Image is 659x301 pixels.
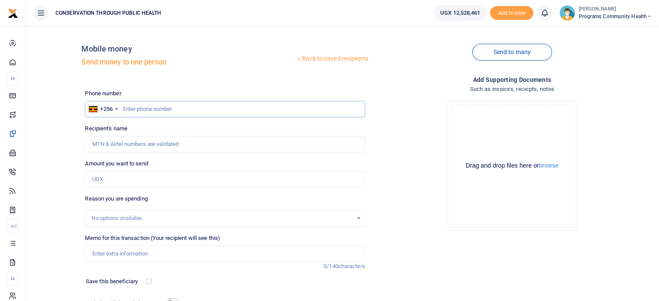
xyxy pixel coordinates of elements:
[52,9,165,17] span: CONSERVATION THROUGH PUBLIC HEALTH
[372,75,652,84] h4: Add supporting Documents
[86,277,138,286] label: Save this beneficiary
[85,136,365,152] input: MTN & Airtel numbers are validated
[100,105,112,113] div: +256
[472,44,552,61] a: Send to many
[7,71,19,86] li: M
[559,5,575,21] img: profile-user
[434,5,487,21] a: UGX 12,528,461
[295,51,369,67] a: Back to saved recipients
[91,214,352,223] div: No options available.
[81,44,295,54] h4: Mobile money
[81,58,295,67] h5: Send money to one person
[539,162,558,168] button: browse
[393,291,402,301] button: Close
[490,6,533,20] li: Toup your wallet
[85,101,365,117] input: Enter phone number
[447,101,577,231] div: File Uploader
[7,219,19,233] li: Ac
[8,10,18,16] a: logo-small logo-large logo-large
[85,124,127,133] label: Recipient's name
[85,89,121,98] label: Phone number
[559,5,652,21] a: profile-user [PERSON_NAME] Programs Community Health
[85,159,148,168] label: Amount you want to send
[578,6,652,13] small: [PERSON_NAME]
[324,263,338,269] span: 0/140
[85,234,220,243] label: Memo for this transaction (Your recipient will see this)
[85,194,147,203] label: Reason you are spending
[7,272,19,286] li: M
[85,246,365,262] input: Enter extra information
[490,9,533,16] a: Add money
[440,9,480,17] span: UGX 12,528,461
[451,162,573,170] div: Drag and drop files here or
[85,171,365,188] input: UGX
[490,6,533,20] span: Add money
[372,84,652,94] h4: Such as invoices, receipts, notes
[85,101,120,117] div: Uganda: +256
[8,8,18,19] img: logo-small
[430,5,490,21] li: Wallet ballance
[578,13,652,20] span: Programs Community Health
[338,263,365,269] span: characters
